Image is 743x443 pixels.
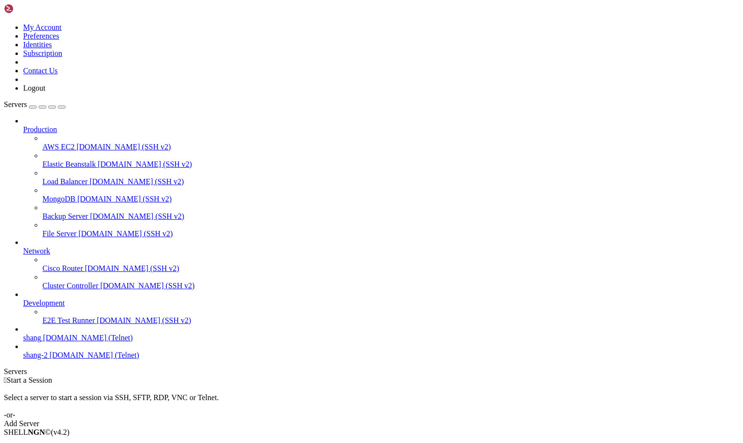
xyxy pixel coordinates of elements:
[50,351,139,359] span: [DOMAIN_NAME] (Telnet)
[23,299,739,308] a: Development
[42,134,739,151] li: AWS EC2 [DOMAIN_NAME] (SSH v2)
[42,195,75,203] span: MongoDB
[79,229,173,238] span: [DOMAIN_NAME] (SSH v2)
[42,229,739,238] a: File Server [DOMAIN_NAME] (SSH v2)
[42,151,739,169] li: Elastic Beanstalk [DOMAIN_NAME] (SSH v2)
[90,177,184,186] span: [DOMAIN_NAME] (SSH v2)
[23,325,739,342] li: shang [DOMAIN_NAME] (Telnet)
[4,385,739,419] div: Select a server to start a session via SSH, SFTP, RDP, VNC or Telnet. -or-
[23,125,739,134] a: Production
[77,195,172,203] span: [DOMAIN_NAME] (SSH v2)
[42,316,739,325] a: E2E Test Runner [DOMAIN_NAME] (SSH v2)
[4,4,59,13] img: Shellngn
[42,264,83,272] span: Cisco Router
[23,299,65,307] span: Development
[42,160,739,169] a: Elastic Beanstalk [DOMAIN_NAME] (SSH v2)
[90,212,185,220] span: [DOMAIN_NAME] (SSH v2)
[28,428,45,436] b: NGN
[4,100,27,108] span: Servers
[23,125,57,134] span: Production
[77,143,171,151] span: [DOMAIN_NAME] (SSH v2)
[43,334,133,342] span: [DOMAIN_NAME] (Telnet)
[42,264,739,273] a: Cisco Router [DOMAIN_NAME] (SSH v2)
[23,342,739,360] li: shang-2 [DOMAIN_NAME] (Telnet)
[98,160,192,168] span: [DOMAIN_NAME] (SSH v2)
[42,282,98,290] span: Cluster Controller
[42,195,739,203] a: MongoDB [DOMAIN_NAME] (SSH v2)
[42,203,739,221] li: Backup Server [DOMAIN_NAME] (SSH v2)
[42,308,739,325] li: E2E Test Runner [DOMAIN_NAME] (SSH v2)
[23,32,59,40] a: Preferences
[4,100,66,108] a: Servers
[4,419,739,428] div: Add Server
[42,229,77,238] span: File Server
[23,67,58,75] a: Contact Us
[7,376,52,384] span: Start a Session
[42,212,739,221] a: Backup Server [DOMAIN_NAME] (SSH v2)
[23,40,52,49] a: Identities
[42,255,739,273] li: Cisco Router [DOMAIN_NAME] (SSH v2)
[42,143,75,151] span: AWS EC2
[23,117,739,238] li: Production
[42,143,739,151] a: AWS EC2 [DOMAIN_NAME] (SSH v2)
[100,282,195,290] span: [DOMAIN_NAME] (SSH v2)
[97,316,191,324] span: [DOMAIN_NAME] (SSH v2)
[42,273,739,290] li: Cluster Controller [DOMAIN_NAME] (SSH v2)
[23,23,62,31] a: My Account
[23,334,739,342] a: shang [DOMAIN_NAME] (Telnet)
[42,316,95,324] span: E2E Test Runner
[23,351,48,359] span: shang-2
[23,247,50,255] span: Network
[85,264,179,272] span: [DOMAIN_NAME] (SSH v2)
[42,169,739,186] li: Load Balancer [DOMAIN_NAME] (SSH v2)
[23,290,739,325] li: Development
[51,428,70,436] span: 4.2.0
[42,177,88,186] span: Load Balancer
[42,282,739,290] a: Cluster Controller [DOMAIN_NAME] (SSH v2)
[23,247,739,255] a: Network
[42,177,739,186] a: Load Balancer [DOMAIN_NAME] (SSH v2)
[4,376,7,384] span: 
[42,212,88,220] span: Backup Server
[23,351,739,360] a: shang-2 [DOMAIN_NAME] (Telnet)
[23,84,45,92] a: Logout
[23,334,41,342] span: shang
[4,367,739,376] div: Servers
[23,238,739,290] li: Network
[42,186,739,203] li: MongoDB [DOMAIN_NAME] (SSH v2)
[42,160,96,168] span: Elastic Beanstalk
[23,49,62,57] a: Subscription
[42,221,739,238] li: File Server [DOMAIN_NAME] (SSH v2)
[4,428,69,436] span: SHELL ©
